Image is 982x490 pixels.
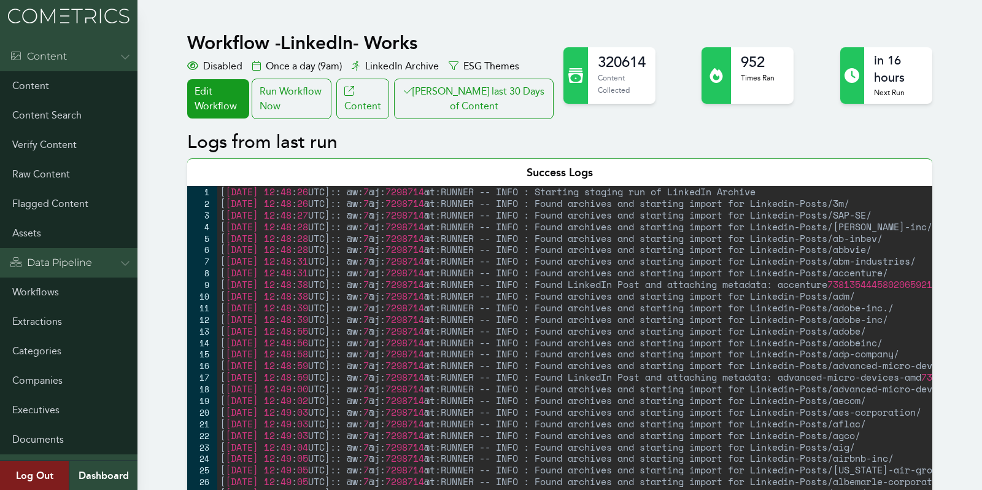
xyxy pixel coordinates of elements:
div: 7 [187,255,217,267]
div: 13 [187,325,217,337]
a: Content [336,79,389,119]
div: 24 [187,453,217,464]
div: 11 [187,302,217,314]
div: 26 [187,476,217,488]
div: 9 [187,279,217,290]
h2: Logs from last run [187,131,932,154]
div: 17 [187,371,217,383]
h2: in 16 hours [874,52,922,87]
div: Success Logs [187,158,932,186]
div: Content [10,49,67,64]
div: 16 [187,360,217,371]
button: [PERSON_NAME] last 30 Days of Content [394,79,554,119]
div: 18 [187,383,217,395]
a: Dashboard [69,461,137,490]
div: 12 [187,314,217,325]
p: Next Run [874,87,922,99]
div: Once a day (9am) [252,59,342,74]
div: 5 [187,233,217,244]
div: 19 [187,395,217,406]
div: 8 [187,267,217,279]
p: Times Ran [741,72,775,84]
div: 6 [187,244,217,255]
div: 3 [187,209,217,221]
div: 22 [187,430,217,441]
div: 14 [187,337,217,349]
div: 10 [187,290,217,302]
div: 15 [187,348,217,360]
p: Content Collected [598,72,646,96]
div: 4 [187,221,217,233]
a: Edit Workflow [187,79,249,119]
div: 25 [187,464,217,476]
h2: 952 [741,52,775,72]
div: ESG Themes [449,59,519,74]
div: 2 [187,198,217,209]
div: Disabled [187,59,242,74]
div: LinkedIn Archive [352,59,439,74]
div: 23 [187,441,217,453]
div: 21 [187,418,217,430]
h1: Workflow - LinkedIn- Works [187,32,556,54]
div: 20 [187,406,217,418]
div: Run Workflow Now [252,79,331,119]
h2: 320614 [598,52,646,72]
div: Data Pipeline [10,255,92,270]
div: 1 [187,186,217,198]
